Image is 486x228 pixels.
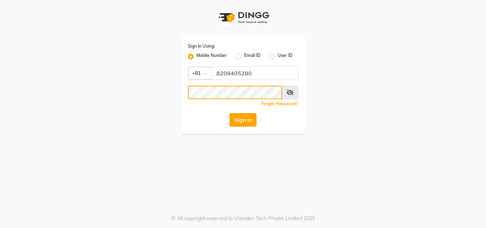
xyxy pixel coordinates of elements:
label: Mobile Number [196,52,227,61]
a: Forgot Password? [261,101,298,106]
label: User ID [278,52,292,61]
label: Email ID [244,52,260,61]
img: logo1.svg [215,7,271,28]
label: Sign In Using: [188,43,215,49]
button: Sign In [229,113,257,127]
input: Username [188,86,282,99]
input: Username [212,67,298,80]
